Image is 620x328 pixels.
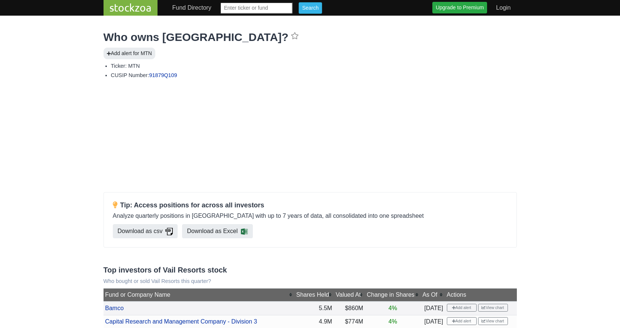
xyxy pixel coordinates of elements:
[113,211,508,220] p: Analyze quarterly positions in [GEOGRAPHIC_DATA] with up to 7 years of data, all consolidated int...
[295,302,334,315] td: 5.5M
[295,289,334,302] th: Shares Held: No sort applied, activate to apply an ascending sort
[104,278,517,284] p: Who bought or sold Vail Resorts this quarter?
[478,304,508,312] a: View chart
[447,290,515,299] div: Actions
[367,290,419,299] div: Change in Shares
[104,48,155,59] button: Add alert for MTN
[165,228,172,235] img: Download consolidated filings csv
[299,2,322,14] input: Search
[104,289,295,302] th: Fund or Company Name: No sort applied, activate to apply an ascending sort
[241,228,248,235] img: Download consolidated filings xlsx
[169,0,214,15] a: Fund Directory
[422,290,443,299] div: As Of
[111,62,517,70] li: Ticker: MTN
[104,85,517,189] iframe: Advertisement
[334,289,365,302] th: Valued At: No sort applied, activate to apply an ascending sort
[111,71,517,79] li: CUSIP Number:
[432,2,487,13] a: Upgrade to Premium
[113,201,508,210] h4: Tip: Access positions for across all investors
[334,302,365,315] td: $860M
[447,317,477,325] button: Add alert
[445,289,517,302] th: Actions: No sort applied, sorting is disabled
[105,290,293,299] div: Fund or Company Name
[105,305,124,311] a: Bamco
[220,2,293,14] input: Enter ticker or fund
[182,224,253,238] a: Download as Excel
[105,318,257,325] a: Capital Research and Management Company - Division 3
[336,290,363,299] div: Valued At
[388,318,397,325] span: 4%
[421,302,445,315] td: [DATE]
[421,289,445,302] th: As Of: No sort applied, activate to apply an ascending sort
[493,0,514,15] a: Login
[296,290,332,299] div: Shares Held
[113,224,178,238] a: Download as csv
[365,289,420,302] th: Change in Shares: No sort applied, activate to apply an ascending sort
[478,317,508,325] a: View chart
[104,265,517,274] h3: Top investors of Vail Resorts stock
[388,305,397,311] span: 4%
[104,31,517,44] h1: Who owns [GEOGRAPHIC_DATA]?
[149,72,177,78] a: 91879Q109
[447,304,477,312] button: Add alert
